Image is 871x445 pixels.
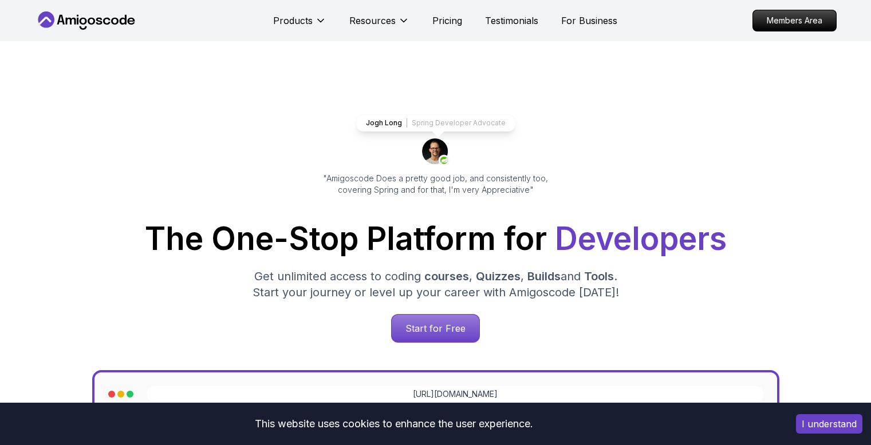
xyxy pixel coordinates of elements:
[273,14,313,27] p: Products
[349,14,409,37] button: Resources
[561,14,617,27] a: For Business
[584,269,614,283] span: Tools
[476,269,521,283] span: Quizzes
[366,118,402,128] p: Jogh Long
[391,314,480,343] a: Start for Free
[9,411,779,436] div: This website uses cookies to enhance the user experience.
[432,14,462,27] a: Pricing
[752,10,837,31] a: Members Area
[44,223,827,255] h1: The One-Stop Platform for
[273,14,326,37] button: Products
[753,10,836,31] p: Members Area
[424,269,469,283] span: courses
[796,414,862,434] button: Accept cookies
[485,14,538,27] a: Testimonials
[413,388,498,400] a: [URL][DOMAIN_NAME]
[412,118,506,128] p: Spring Developer Advocate
[392,315,479,342] p: Start for Free
[527,269,561,283] span: Builds
[243,268,628,300] p: Get unlimited access to coding , , and . Start your journey or level up your career with Amigosco...
[555,220,727,257] span: Developers
[308,173,564,196] p: "Amigoscode Does a pretty good job, and consistently too, covering Spring and for that, I'm very ...
[422,138,450,166] img: josh long
[349,14,396,27] p: Resources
